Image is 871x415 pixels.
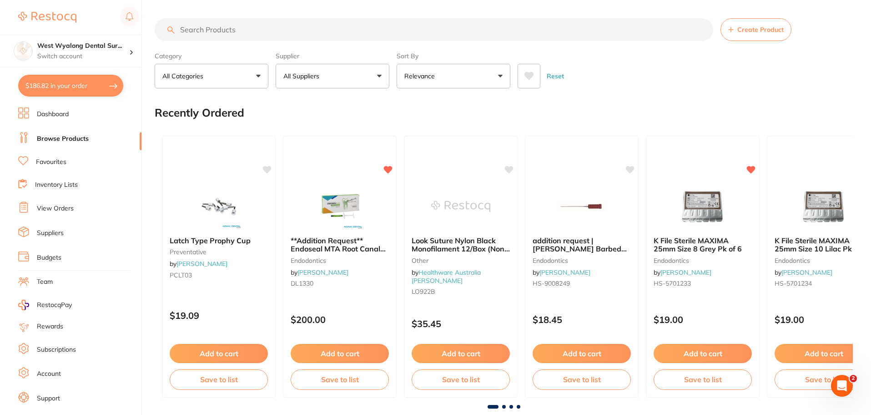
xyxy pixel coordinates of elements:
button: Save to list [170,369,268,389]
button: Create Product [720,18,791,41]
img: addition request | Henry Schein Barbed Broach - 21mm - Size3 - Red - XF, 10-Pack [552,184,611,229]
p: $18.45 [533,314,631,325]
b: Look Suture Nylon Black Monofilament 12/Box (Non-absorbable) - 922B - 4-0 18in/45cm RC 19mm 3/8 [412,236,510,253]
p: All Categories [162,72,207,81]
b: K File Sterile MAXIMA 25mm Size 8 Grey Pk of 6 [654,236,752,253]
button: Add to cart [170,344,268,363]
span: by [533,268,590,277]
button: Add to cart [654,344,752,363]
small: endodontics [291,257,389,264]
a: Healthware Australia [PERSON_NAME] [412,268,481,285]
p: All Suppliers [283,72,323,81]
span: by [654,268,711,277]
a: [PERSON_NAME] [297,268,348,277]
img: Look Suture Nylon Black Monofilament 12/Box (Non-absorbable) - 922B - 4-0 18in/45cm RC 19mm 3/8 [431,184,490,229]
a: [PERSON_NAME] [176,260,227,268]
a: Rewards [37,322,63,331]
p: $35.45 [412,318,510,329]
small: DL1330 [291,280,389,287]
small: PCLT03 [170,272,268,279]
a: Inventory Lists [35,180,78,190]
img: K File Sterile MAXIMA 25mm Size 10 Lilac Pk of 6 [794,184,853,229]
small: other [412,257,510,264]
label: Category [155,52,268,60]
button: Add to cart [412,344,510,363]
a: RestocqPay [18,300,72,310]
button: All Suppliers [276,64,389,88]
b: **Addition Request** Endoseal MTA Root Canal Fill Mineral Trioxide Aggregate [291,236,389,253]
button: Save to list [533,369,631,389]
a: Browse Products [37,134,89,143]
button: Relevance [397,64,510,88]
img: Latch Type Prophy Cup [189,184,248,229]
small: endodontics [654,257,752,264]
a: View Orders [37,204,74,213]
button: Save to list [654,369,752,389]
img: RestocqPay [18,300,29,310]
a: [PERSON_NAME] [781,268,832,277]
span: Create Product [737,26,784,33]
a: Dashboard [37,110,69,119]
h2: Recently Ordered [155,107,244,119]
a: Subscriptions [37,345,76,354]
input: Search Products [155,18,713,41]
small: HS-9008249 [533,280,631,287]
p: Switch account [37,52,129,61]
img: West Wyalong Dental Surgery (DentalTown 4) [14,42,32,60]
span: 2 [850,375,857,382]
button: Reset [544,64,567,88]
small: preventative [170,248,268,256]
small: HS-5701233 [654,280,752,287]
b: Latch Type Prophy Cup [170,236,268,245]
a: Team [37,277,53,287]
b: addition request | Henry Schein Barbed Broach - 21mm - Size3 - Red - XF, 10-Pack [533,236,631,253]
h4: West Wyalong Dental Surgery (DentalTown 4) [37,41,129,51]
p: $200.00 [291,314,389,325]
a: [PERSON_NAME] [539,268,590,277]
a: Suppliers [37,229,64,238]
label: Sort By [397,52,510,60]
img: K File Sterile MAXIMA 25mm Size 8 Grey Pk of 6 [673,184,732,229]
small: endodontics [533,257,631,264]
button: Add to cart [291,344,389,363]
a: Budgets [37,253,61,262]
a: Support [37,394,60,403]
label: Supplier [276,52,389,60]
span: RestocqPay [37,301,72,310]
p: Relevance [404,72,438,81]
button: All Categories [155,64,268,88]
iframe: Intercom live chat [831,375,853,397]
a: Favourites [36,158,66,167]
p: $19.09 [170,310,268,321]
p: $19.00 [654,314,752,325]
small: LO922B [412,288,510,295]
span: by [412,268,481,285]
button: Save to list [291,369,389,389]
span: by [170,260,227,268]
button: Save to list [412,369,510,389]
span: by [291,268,348,277]
img: Restocq Logo [18,12,76,23]
a: [PERSON_NAME] [660,268,711,277]
a: Restocq Logo [18,7,76,28]
a: Account [37,369,61,379]
button: $186.82 in your order [18,75,123,97]
button: Add to cart [533,344,631,363]
img: **Addition Request** Endoseal MTA Root Canal Fill Mineral Trioxide Aggregate [310,184,369,229]
span: by [775,268,832,277]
